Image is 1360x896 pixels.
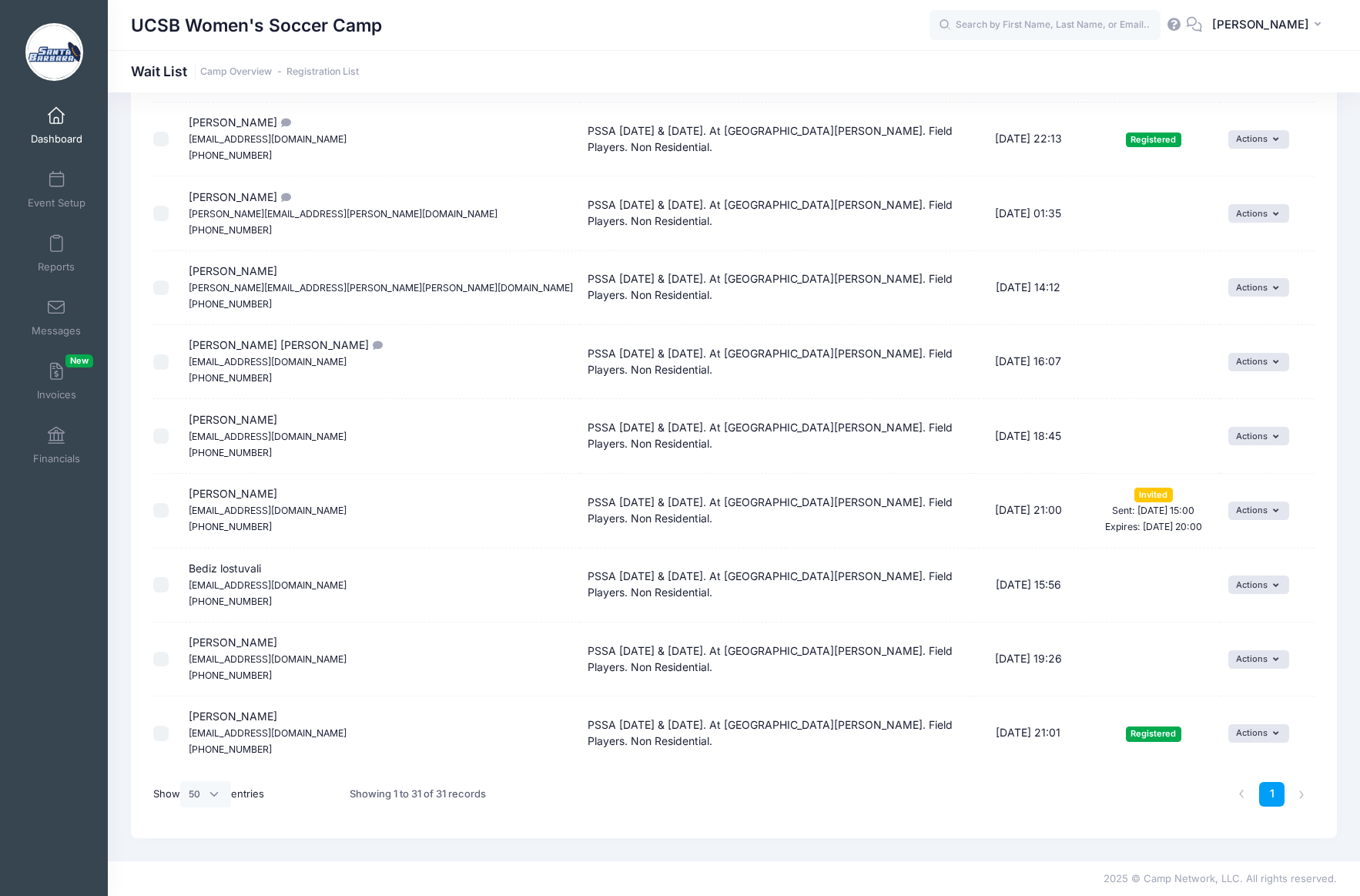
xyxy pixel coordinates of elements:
small: [EMAIL_ADDRESS][DOMAIN_NAME] [189,579,347,591]
td: [DATE] 01:35 [970,176,1087,250]
i: Hi Paul! We were slow on the uptake because we weren't sure of their club and high school schedul... [277,118,290,128]
button: Actions [1228,353,1289,371]
td: PSSA [DATE] & [DATE]. At [GEOGRAPHIC_DATA][PERSON_NAME]. Field Players. Non Residential. [581,696,970,770]
td: PSSA [DATE] & [DATE]. At [GEOGRAPHIC_DATA][PERSON_NAME]. Field Players. Non Residential. [581,623,970,696]
i: 2011 ECNL Player [277,193,290,203]
td: [DATE] 21:00 [970,474,1087,549]
small: [EMAIL_ADDRESS][DOMAIN_NAME] [189,727,347,739]
span: [PERSON_NAME] [189,487,347,532]
i: Raquel is a defender, graduating 2027, and very interested in UCSB soccer. Coach Stumpf recommend... [369,341,381,351]
small: [EMAIL_ADDRESS][DOMAIN_NAME] [189,133,347,145]
td: PSSA [DATE] & [DATE]. At [GEOGRAPHIC_DATA][PERSON_NAME]. Field Players. Non Residential. [581,399,970,473]
small: [EMAIL_ADDRESS][DOMAIN_NAME] [189,505,347,516]
td: [DATE] 18:45 [970,399,1087,473]
div: Showing 1 to 31 of 31 records [350,777,486,812]
span: Registered [1126,133,1181,147]
span: [PERSON_NAME] [189,264,573,310]
button: Actions [1228,502,1289,520]
small: [PHONE_NUMBER] [189,149,272,161]
small: [PERSON_NAME][EMAIL_ADDRESS][PERSON_NAME][PERSON_NAME][DOMAIN_NAME] [189,282,573,294]
a: Dashboard [20,99,93,153]
small: [PHONE_NUMBER] [189,521,272,532]
td: [DATE] 15:56 [970,549,1087,623]
span: New [65,354,93,367]
td: PSSA [DATE] & [DATE]. At [GEOGRAPHIC_DATA][PERSON_NAME]. Field Players. Non Residential. [581,325,970,399]
a: Reports [20,227,93,280]
button: [PERSON_NAME] [1202,8,1337,43]
a: Registration List [286,66,359,78]
td: PSSA [DATE] & [DATE]. At [GEOGRAPHIC_DATA][PERSON_NAME]. Field Players. Non Residential. [581,176,970,250]
span: [PERSON_NAME] [189,710,347,755]
button: Actions [1228,204,1289,223]
span: Reports [38,260,75,273]
a: 1 [1259,782,1285,807]
span: Bediz lostuvali [189,562,347,607]
span: Invoices [37,388,76,401]
small: [PERSON_NAME][EMAIL_ADDRESS][PERSON_NAME][DOMAIN_NAME] [189,208,497,220]
small: [EMAIL_ADDRESS][DOMAIN_NAME] [189,653,347,665]
button: Actions [1228,650,1289,669]
img: UCSB Women's Soccer Camp [25,23,83,81]
input: Search by First Name, Last Name, or Email... [930,10,1161,41]
small: [PHONE_NUMBER] [189,596,272,607]
small: [PHONE_NUMBER] [189,224,272,236]
small: [PHONE_NUMBER] [189,669,272,681]
td: [DATE] 21:01 [970,696,1087,770]
span: 2025 © Camp Network, LLC. All rights reserved. [1104,872,1337,884]
span: [PERSON_NAME] [PERSON_NAME] [189,338,381,384]
td: [DATE] 19:26 [970,623,1087,696]
small: [EMAIL_ADDRESS][DOMAIN_NAME] [189,356,347,367]
small: [EMAIL_ADDRESS][DOMAIN_NAME] [189,431,347,442]
button: Actions [1228,724,1289,743]
label: Show entries [153,781,264,807]
span: Financials [33,452,80,465]
span: Dashboard [31,133,82,146]
span: Event Setup [28,196,85,210]
select: Showentries [180,781,231,807]
small: [PHONE_NUMBER] [189,372,272,384]
span: [PERSON_NAME] [189,636,347,681]
button: Actions [1228,427,1289,445]
span: [PERSON_NAME] [1212,16,1309,33]
a: Event Setup [20,163,93,216]
button: Actions [1228,576,1289,594]
td: PSSA [DATE] & [DATE]. At [GEOGRAPHIC_DATA][PERSON_NAME]. Field Players. Non Residential. [581,474,970,549]
span: Registered [1126,727,1181,741]
span: [PERSON_NAME] [189,413,347,458]
small: Expires: [DATE] 20:00 [1105,521,1202,532]
button: Actions [1228,130,1289,149]
small: [PHONE_NUMBER] [189,743,272,755]
a: Camp Overview [200,66,272,78]
small: Sent: [DATE] 15:00 [1112,505,1194,516]
td: PSSA [DATE] & [DATE]. At [GEOGRAPHIC_DATA][PERSON_NAME]. Field Players. Non Residential. [581,102,970,176]
small: [PHONE_NUMBER] [189,298,272,310]
h1: Wait List [131,63,359,79]
span: Messages [32,324,81,337]
a: InvoicesNew [20,354,93,408]
a: Financials [20,418,93,472]
td: [DATE] 14:12 [970,251,1087,325]
td: PSSA [DATE] & [DATE]. At [GEOGRAPHIC_DATA][PERSON_NAME]. Field Players. Non Residential. [581,251,970,325]
span: [PERSON_NAME] [189,116,347,161]
a: Messages [20,290,93,344]
td: PSSA [DATE] & [DATE]. At [GEOGRAPHIC_DATA][PERSON_NAME]. Field Players. Non Residential. [581,549,970,623]
span: Invited [1134,488,1173,502]
span: [PERSON_NAME] [189,190,497,236]
td: [DATE] 22:13 [970,102,1087,176]
button: Actions [1228,278,1289,297]
small: [PHONE_NUMBER] [189,447,272,458]
td: [DATE] 16:07 [970,325,1087,399]
h1: UCSB Women's Soccer Camp [131,8,382,43]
